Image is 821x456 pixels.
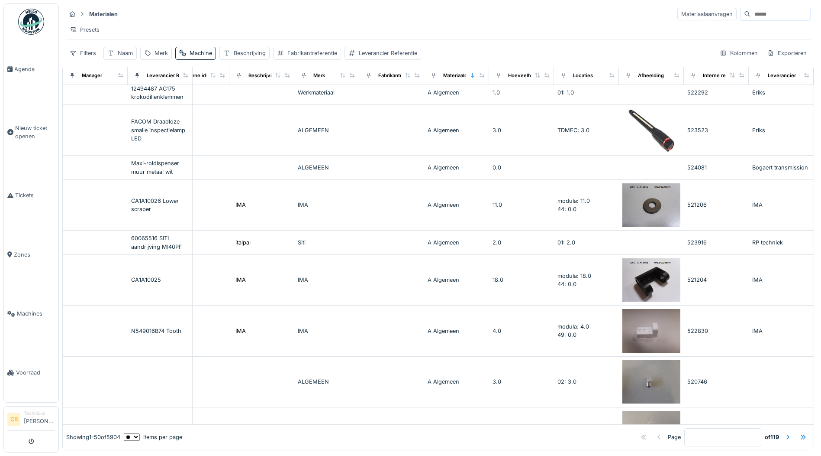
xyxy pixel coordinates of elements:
[752,277,763,283] span: IMA
[763,47,811,59] div: Exporteren
[752,239,783,246] span: RP techniek
[298,88,356,97] div: Werkmateriaal
[557,206,576,212] span: 44: 0.0
[493,163,551,172] div: 0.0
[235,276,246,284] div: IMA
[168,378,226,386] div: 520746
[298,201,356,209] div: IMA
[687,201,745,209] div: 521206
[298,163,356,172] div: ALGEMEEN
[131,160,179,175] span: Maxi-roldispenser muur metaal wit
[557,127,589,134] span: TDMEC: 3.0
[17,309,55,318] span: Machines
[622,258,680,302] img: Hefboom IMA
[493,378,551,386] div: 3.0
[428,163,486,172] div: A Algemeen
[4,225,58,284] a: Zones
[557,239,575,246] span: 01: 2.0
[168,238,226,247] div: 523916
[15,191,55,199] span: Tickets
[235,327,246,335] div: IMA
[557,273,591,279] span: modula: 18.0
[677,8,737,20] div: Materiaalaanvragen
[18,9,44,35] img: Badge_color-CXgf-gQk.svg
[168,327,226,335] div: 522830
[298,238,356,247] div: Siti
[4,166,58,225] a: Tickets
[668,433,681,441] div: Page
[15,124,55,140] span: Nieuw ticket openen
[622,360,680,404] img: Signaal lamp 130V 20mA
[168,201,226,209] div: 521206
[131,235,182,250] span: 60065516 SITI aandrijving MI40PF
[168,163,226,172] div: 524081
[493,276,551,284] div: 18.0
[752,202,763,208] span: IMA
[82,72,102,79] div: Manager
[248,72,278,79] div: Beschrijving
[752,164,808,171] span: Bogaert transmission
[622,108,680,152] img: FACOM Draadloze smalle inspectielamp LED
[131,85,184,100] span: 12494487 AC175 krokodillenklemmen
[493,201,551,209] div: 11.0
[428,88,486,97] div: A Algemeen
[378,72,423,79] div: Fabrikantreferentie
[443,72,487,79] div: Materiaalcategorie
[190,49,212,57] div: Machine
[14,65,55,73] span: Agenda
[235,201,246,209] div: IMA
[557,323,589,330] span: modula: 4.0
[622,411,680,455] img: Stofzuiger wielen estic 115
[622,309,680,353] img: Tand IMA
[4,98,58,166] a: Nieuw ticket openen
[428,378,486,386] div: A Algemeen
[66,23,103,36] div: Presets
[752,328,763,334] span: IMA
[66,47,100,59] div: Filters
[131,198,179,212] span: CA1A10026 Lower scraper
[7,410,55,431] a: CB Technicus[PERSON_NAME]
[428,126,486,134] div: A Algemeen
[298,276,356,284] div: IMA
[168,126,226,134] div: 523523
[573,72,593,79] div: Locaties
[7,413,20,426] li: CB
[765,433,779,441] strong: of 119
[428,327,486,335] div: A Algemeen
[168,276,226,284] div: 521204
[235,238,251,247] div: italpal
[16,368,55,377] span: Voorraad
[298,378,356,386] div: ALGEMEEN
[752,89,765,96] span: Eriks
[313,72,325,79] div: Merk
[131,118,185,141] span: FACOM Draadloze smalle inspectielamp LED
[66,433,120,441] div: Showing 1 - 50 of 5904
[234,49,266,57] div: Beschrijving
[508,72,538,79] div: Hoeveelheid
[703,72,729,79] div: Interne ref.
[428,201,486,209] div: A Algemeen
[557,378,576,385] span: 02: 3.0
[768,72,796,79] div: Leverancier
[638,72,664,79] div: Afbeelding
[557,198,590,204] span: modula: 11.0
[622,183,680,227] img: Rondel1 IMA
[716,47,762,59] div: Kolommen
[493,126,551,134] div: 3.0
[493,88,551,97] div: 1.0
[752,127,765,134] span: Eriks
[118,49,133,57] div: Naam
[287,49,337,57] div: Fabrikantreferentie
[298,126,356,134] div: ALGEMEEN
[493,327,551,335] div: 4.0
[124,433,182,441] div: items per page
[428,238,486,247] div: A Algemeen
[557,332,576,338] span: 49: 0.0
[359,49,417,57] div: Leverancier Referentie
[687,163,745,172] div: 524081
[557,281,576,287] span: 44: 0.0
[687,327,745,335] div: 522830
[687,126,745,134] div: 523523
[14,251,55,259] span: Zones
[687,276,745,284] div: 521204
